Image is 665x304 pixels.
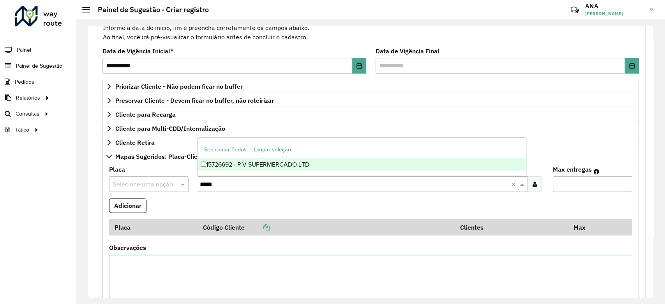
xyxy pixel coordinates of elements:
[198,158,526,171] div: 15726692 - P V SUPERMERCADO LTD
[16,110,39,118] span: Consultas
[198,137,526,176] ng-dropdown-panel: Options list
[90,5,209,14] h2: Painel de Sugestão - Criar registro
[102,136,639,149] a: Cliente Retira
[17,46,31,54] span: Painel
[115,83,243,90] span: Priorizar Cliente - Não podem ficar no buffer
[568,219,599,235] th: Max
[115,153,207,160] span: Mapas Sugeridos: Placa-Cliente
[16,94,40,102] span: Relatórios
[102,80,639,93] a: Priorizar Cliente - Não podem ficar no buffer
[102,122,639,135] a: Cliente para Multi-CDD/Internalização
[625,58,639,74] button: Choose Date
[102,150,639,163] a: Mapas Sugeridos: Placa-Cliente
[585,10,644,17] span: [PERSON_NAME]
[102,46,174,56] label: Data de Vigência Inicial
[512,179,518,189] span: Clear all
[585,2,644,10] h3: ANA
[376,46,439,56] label: Data de Vigência Final
[198,219,455,235] th: Código Cliente
[115,139,155,146] span: Cliente Retira
[115,125,225,132] span: Cliente para Multi-CDD/Internalização
[352,58,366,74] button: Choose Date
[109,219,198,235] th: Placa
[455,219,568,235] th: Clientes
[15,78,34,86] span: Pedidos
[245,223,270,231] a: Copiar
[109,243,146,252] label: Observações
[553,165,592,174] label: Max entregas
[250,144,295,156] button: Limpar seleção
[102,94,639,107] a: Preservar Cliente - Devem ficar no buffer, não roteirizar
[115,97,274,104] span: Preservar Cliente - Devem ficar no buffer, não roteirizar
[566,2,583,18] a: Contato Rápido
[201,144,250,156] button: Selecionar Todos
[102,108,639,121] a: Cliente para Recarga
[15,126,29,134] span: Tático
[109,198,146,213] button: Adicionar
[102,13,639,42] div: Informe a data de inicio, fim e preencha corretamente os campos abaixo. Ao final, você irá pré-vi...
[16,62,62,70] span: Painel de Sugestão
[594,169,599,175] em: Máximo de clientes que serão colocados na mesma rota com os clientes informados
[109,165,125,174] label: Placa
[115,111,176,118] span: Cliente para Recarga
